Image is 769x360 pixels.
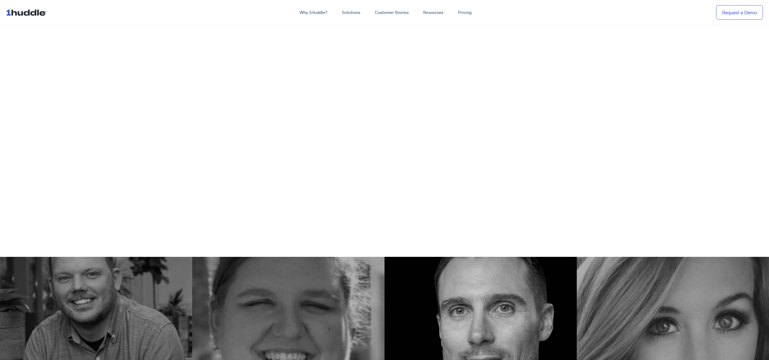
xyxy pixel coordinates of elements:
[451,7,479,18] a: Pricing
[292,7,335,18] a: Why 1Huddle?
[6,7,49,18] img: ...
[716,5,763,20] a: Request a Demo
[335,7,368,18] a: Solutions
[368,7,416,18] a: Customer Stories
[416,7,451,18] a: Resources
